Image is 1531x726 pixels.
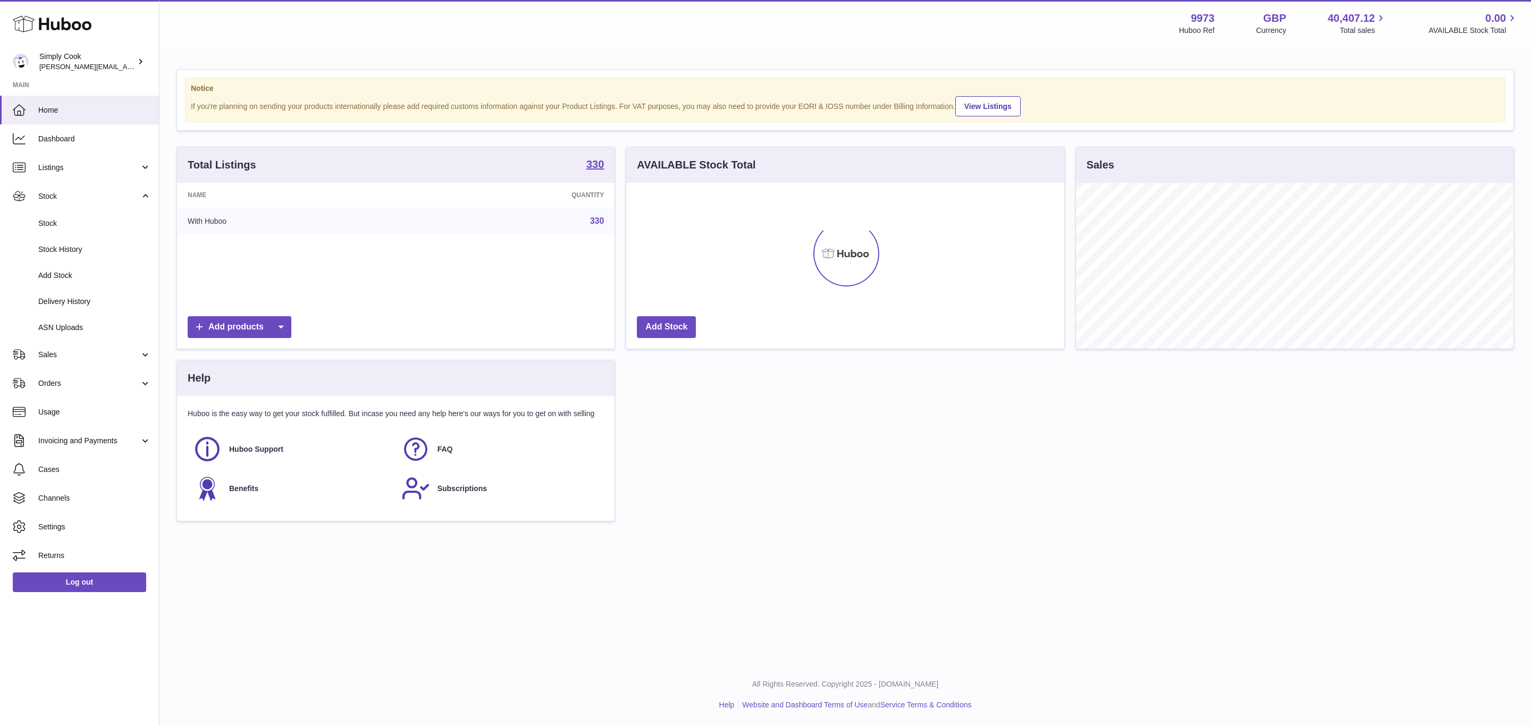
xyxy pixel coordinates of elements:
div: Currency [1256,26,1286,36]
a: View Listings [955,96,1021,116]
h3: AVAILABLE Stock Total [637,158,755,172]
span: Stock [38,191,140,201]
p: All Rights Reserved. Copyright 2025 - [DOMAIN_NAME] [168,679,1522,689]
strong: GBP [1263,11,1286,26]
strong: 9973 [1191,11,1215,26]
img: emma@simplycook.com [13,54,29,70]
span: Total sales [1340,26,1387,36]
span: Stock [38,218,151,229]
span: Stock History [38,244,151,255]
a: Help [719,700,735,709]
a: 330 [586,159,604,172]
span: AVAILABLE Stock Total [1428,26,1518,36]
span: 0.00 [1485,11,1506,26]
a: Log out [13,572,146,592]
span: Listings [38,163,140,173]
span: Returns [38,551,151,561]
a: Add Stock [637,316,696,338]
span: Invoicing and Payments [38,436,140,446]
a: 330 [590,216,604,225]
strong: 330 [586,159,604,170]
strong: Notice [191,83,1500,94]
th: Name [177,183,408,207]
h3: Sales [1087,158,1114,172]
th: Quantity [408,183,615,207]
span: [PERSON_NAME][EMAIL_ADDRESS][DOMAIN_NAME] [39,62,213,71]
span: Add Stock [38,271,151,281]
a: Website and Dashboard Terms of Use [742,700,868,709]
span: Home [38,105,151,115]
span: Usage [38,407,151,417]
a: Huboo Support [193,435,391,463]
td: With Huboo [177,207,408,235]
a: 0.00 AVAILABLE Stock Total [1428,11,1518,36]
p: Huboo is the easy way to get your stock fulfilled. But incase you need any help here's our ways f... [188,409,604,419]
span: Delivery History [38,297,151,307]
span: Benefits [229,484,258,494]
span: Huboo Support [229,444,283,454]
h3: Help [188,371,211,385]
span: Dashboard [38,134,151,144]
span: Settings [38,522,151,532]
span: Orders [38,378,140,389]
div: Huboo Ref [1179,26,1215,36]
span: Sales [38,350,140,360]
div: Simply Cook [39,52,135,72]
a: Service Terms & Conditions [880,700,972,709]
a: Benefits [193,474,391,503]
a: Subscriptions [401,474,599,503]
span: Subscriptions [438,484,487,494]
a: Add products [188,316,291,338]
span: Cases [38,465,151,475]
span: FAQ [438,444,453,454]
span: ASN Uploads [38,323,151,333]
span: Channels [38,493,151,503]
div: If you're planning on sending your products internationally please add required customs informati... [191,95,1500,116]
h3: Total Listings [188,158,256,172]
li: and [738,700,971,710]
a: FAQ [401,435,599,463]
span: 40,407.12 [1327,11,1375,26]
a: 40,407.12 Total sales [1327,11,1387,36]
